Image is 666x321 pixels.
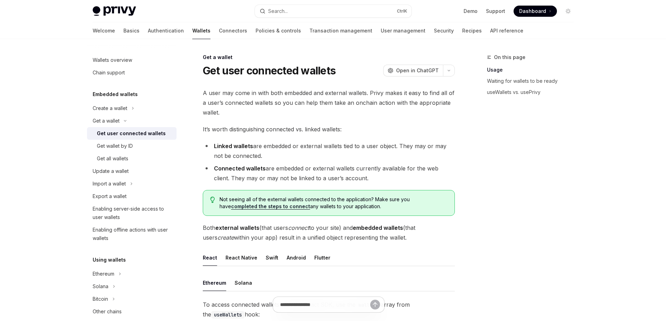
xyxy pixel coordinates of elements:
a: Update a wallet [87,165,177,177]
a: completed the steps to connect [231,203,310,210]
a: Chain support [87,66,177,79]
div: Get all wallets [97,154,128,163]
em: connect [288,224,309,231]
a: Enabling server-side access to user wallets [87,203,177,224]
span: Ctrl K [397,8,407,14]
div: Solana [93,282,108,291]
span: Open in ChatGPT [396,67,439,74]
div: Export a wallet [93,192,127,200]
img: light logo [93,6,136,16]
li: are embedded or external wallets currently available for the web client. They may or may not be l... [203,163,455,183]
button: Create a wallet [87,102,177,115]
button: Bitcoin [87,293,177,305]
a: Dashboard [514,6,557,17]
span: A user may come in with both embedded and external wallets. Privy makes it easy to find all of a ... [203,88,455,117]
div: Wallets overview [93,56,132,64]
div: Get a wallet [93,117,120,125]
span: On this page [494,53,525,61]
a: User management [381,22,425,39]
button: Search...CtrlK [255,5,411,17]
strong: external wallets [215,224,259,231]
a: Transaction management [309,22,372,39]
button: Android [287,249,306,266]
div: Chain support [93,68,125,77]
a: Authentication [148,22,184,39]
div: Get wallet by ID [97,142,133,150]
div: Get user connected wallets [97,129,166,138]
a: Wallets overview [87,54,177,66]
button: Import a wallet [87,177,177,190]
div: Ethereum [93,270,114,278]
a: Other chains [87,305,177,318]
div: Create a wallet [93,104,127,112]
a: Export a wallet [87,190,177,203]
a: Recipes [462,22,482,39]
button: Solana [235,275,252,291]
span: Dashboard [519,8,546,15]
a: Support [486,8,505,15]
span: Both (that users to your site) and (that users within your app) result in a unified object repres... [203,223,455,242]
a: Welcome [93,22,115,39]
strong: Linked wallets [214,143,253,149]
button: Ethereum [87,268,177,280]
a: Get wallet by ID [87,140,177,152]
a: Enabling offline actions with user wallets [87,224,177,245]
button: React Native [225,249,257,266]
a: Policies & controls [256,22,301,39]
a: Usage [487,64,579,75]
input: Ask a question... [280,297,370,312]
a: API reference [490,22,523,39]
button: Send message [370,300,380,309]
div: Get a wallet [203,54,455,61]
button: Toggle dark mode [563,6,574,17]
a: Get all wallets [87,152,177,165]
button: Swift [266,249,278,266]
a: Basics [123,22,139,39]
button: Flutter [314,249,330,266]
a: Connectors [219,22,247,39]
a: Waiting for wallets to be ready [487,75,579,87]
span: It’s worth distinguishing connected vs. linked wallets: [203,124,455,134]
h1: Get user connected wallets [203,64,336,77]
h5: Embedded wallets [93,90,138,99]
div: Enabling offline actions with user wallets [93,226,172,242]
span: Not seeing all of the external wallets connected to the application? Make sure you have any walle... [220,196,447,210]
button: Open in ChatGPT [383,65,443,76]
a: Get user connected wallets [87,127,177,140]
svg: Tip [210,197,215,203]
div: Bitcoin [93,295,108,303]
strong: embedded wallets [353,224,403,231]
button: Ethereum [203,275,226,291]
a: Wallets [192,22,210,39]
div: Update a wallet [93,167,129,175]
div: Enabling server-side access to user wallets [93,205,172,221]
li: are embedded or external wallets tied to a user object. They may or may not be connected. [203,141,455,161]
em: create [217,234,234,241]
button: Get a wallet [87,115,177,127]
div: Other chains [93,307,122,316]
a: Demo [464,8,478,15]
button: Solana [87,280,177,293]
div: Import a wallet [93,180,126,188]
h5: Using wallets [93,256,126,264]
a: useWallets vs. usePrivy [487,87,579,98]
strong: Connected wallets [214,165,266,172]
div: Search... [268,7,288,15]
button: React [203,249,217,266]
a: Security [434,22,454,39]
